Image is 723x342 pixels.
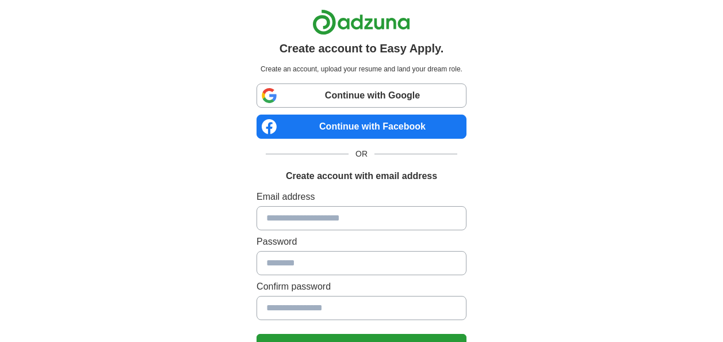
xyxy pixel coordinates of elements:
label: Confirm password [257,280,466,294]
h1: Create account with email address [286,169,437,183]
span: OR [349,148,374,160]
p: Create an account, upload your resume and land your dream role. [259,64,464,74]
h1: Create account to Easy Apply. [280,40,444,57]
a: Continue with Google [257,83,466,108]
a: Continue with Facebook [257,115,466,139]
label: Email address [257,190,466,204]
img: Adzuna logo [312,9,410,35]
label: Password [257,235,466,249]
